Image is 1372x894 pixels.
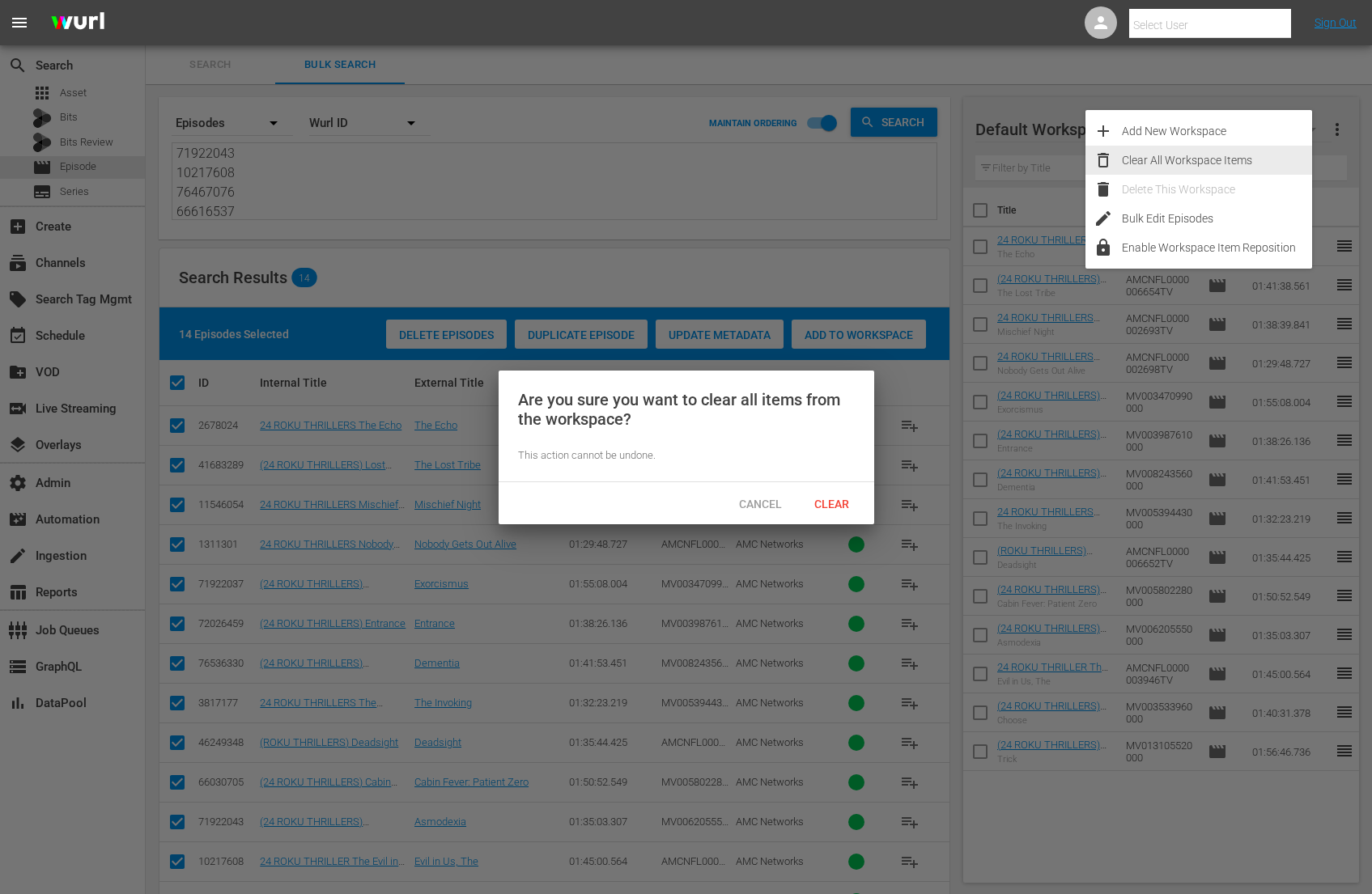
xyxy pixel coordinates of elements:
button: Cancel [725,489,796,518]
span: delete [1094,180,1113,199]
button: Clear [796,489,868,518]
span: lock [1094,238,1113,257]
a: Sign Out [1315,16,1357,29]
span: menu [10,13,29,32]
img: ans4CAIJ8jUAAAAAAAAAAAAAAAAAAAAAAAAgQb4GAAAAAAAAAAAAAAAAAAAAAAAAJMjXAAAAAAAAAAAAAAAAAAAAAAAAgAT5G... [39,4,117,42]
span: Cancel [726,498,795,511]
div: Clear All Workspace Items [1122,146,1312,175]
div: Bulk Edit Episodes [1122,204,1312,233]
div: Add New Workspace [1122,117,1312,146]
div: This action cannot be undone. [518,448,855,464]
div: Are you sure you want to clear all items from the workspace? [518,390,855,429]
span: add [1094,121,1113,141]
span: Clear [801,498,862,511]
span: edit [1094,209,1113,228]
div: Enable Workspace Item Reposition [1122,233,1312,262]
div: Delete This Workspace [1122,175,1312,204]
